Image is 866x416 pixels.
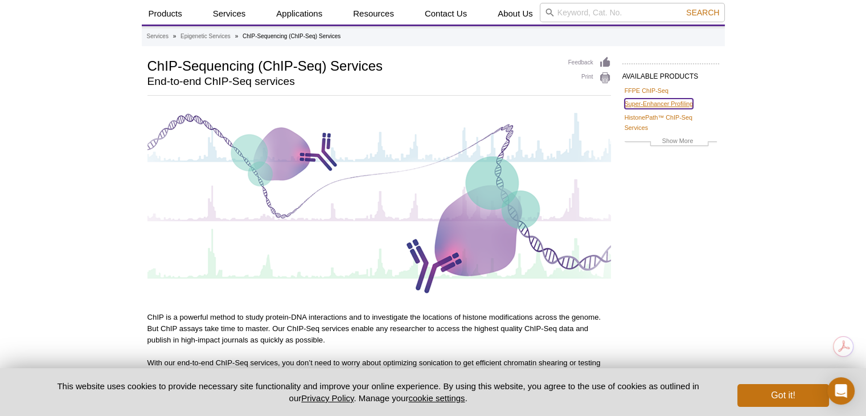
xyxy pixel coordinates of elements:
li: ChIP-Sequencing (ChIP-Seq) Services [243,33,340,39]
a: Epigenetic Services [180,31,231,42]
a: Super-Enhancer Profiling [625,99,693,109]
li: » [173,33,177,39]
a: FFPE ChIP-Seq [625,85,668,96]
a: Privacy Policy [301,393,354,403]
a: Applications [269,3,329,25]
li: » [235,33,239,39]
h2: AVAILABLE PRODUCTS [622,63,719,84]
a: Products [142,3,189,25]
a: HistonePath™ ChIP-Seq Services [625,112,717,133]
h1: ChIP-Sequencing (ChIP-Seq) Services [147,56,557,74]
a: Print [568,72,611,84]
a: Services [206,3,253,25]
a: Resources [346,3,401,25]
p: With our end-to-end ChIP-Seq services, you don’t need to worry about optimizing sonication to get... [147,357,611,391]
button: Search [683,7,723,18]
button: Got it! [737,384,828,407]
img: ChIP-Seq Services [147,107,611,297]
p: This website uses cookies to provide necessary site functionality and improve your online experie... [38,380,719,404]
h2: End-to-end ChIP-Seq services [147,76,557,87]
a: Show More [625,136,717,149]
input: Keyword, Cat. No. [540,3,725,22]
a: Services [147,31,169,42]
a: Contact Us [418,3,474,25]
button: cookie settings [408,393,465,403]
a: About Us [491,3,540,25]
a: Feedback [568,56,611,69]
p: ChIP is a powerful method to study protein-DNA interactions and to investigate the locations of h... [147,312,611,346]
span: Search [686,8,719,17]
div: Open Intercom Messenger [827,377,855,405]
